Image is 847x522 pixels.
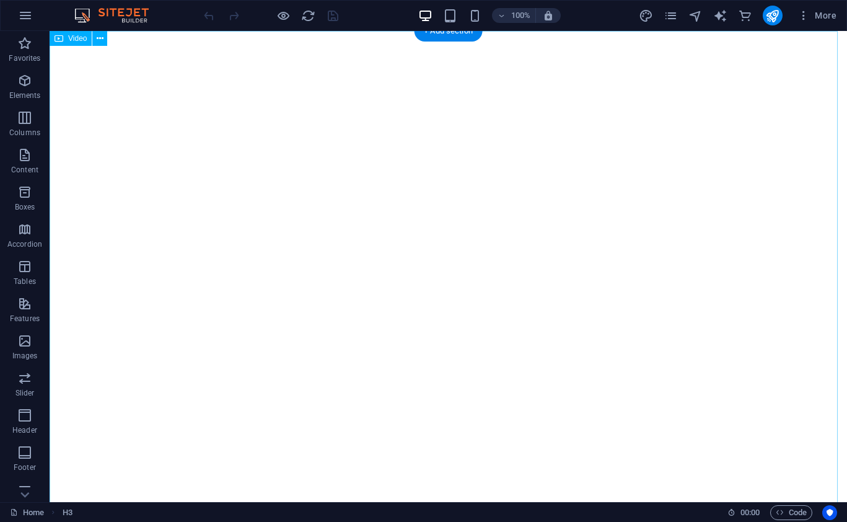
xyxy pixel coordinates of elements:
button: publish [763,6,783,25]
button: commerce [738,8,753,23]
span: : [749,508,751,517]
i: Reload page [301,9,315,23]
i: Publish [765,9,779,23]
p: Footer [14,462,36,472]
button: navigator [688,8,703,23]
button: design [639,8,654,23]
p: Columns [9,128,40,138]
p: Images [12,351,38,361]
button: 100% [492,8,536,23]
p: Header [12,425,37,435]
button: text_generator [713,8,728,23]
i: On resize automatically adjust zoom level to fit chosen device. [543,10,554,21]
button: Usercentrics [822,505,837,520]
p: Favorites [9,53,40,63]
span: Code [776,505,807,520]
i: Commerce [738,9,752,23]
p: Content [11,165,38,175]
img: Editor Logo [71,8,164,23]
nav: breadcrumb [63,505,72,520]
h6: Session time [727,505,760,520]
button: Click here to leave preview mode and continue editing [276,8,291,23]
div: + Add section [414,20,483,42]
h6: 100% [511,8,530,23]
i: Pages (Ctrl+Alt+S) [664,9,678,23]
button: pages [664,8,678,23]
span: Video [68,35,87,42]
p: Features [10,314,40,324]
button: Code [770,505,812,520]
i: Navigator [688,9,703,23]
button: reload [301,8,315,23]
i: Design (Ctrl+Alt+Y) [639,9,653,23]
p: Accordion [7,239,42,249]
a: Click to cancel selection. Double-click to open Pages [10,505,44,520]
p: Elements [9,91,41,100]
i: AI Writer [713,9,727,23]
span: 00 00 [740,505,760,520]
span: Click to select. Double-click to edit [63,505,72,520]
p: Slider [15,388,35,398]
button: More [792,6,841,25]
p: Tables [14,276,36,286]
p: Boxes [15,202,35,212]
span: More [797,9,836,22]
